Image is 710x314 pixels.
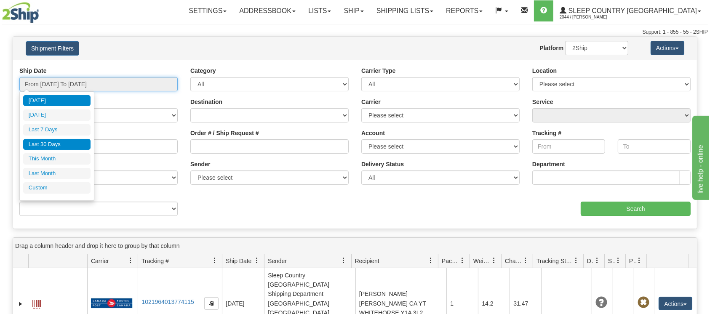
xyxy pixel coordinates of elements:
[629,257,636,265] span: Pickup Status
[632,253,646,268] a: Pickup Status filter column settings
[659,297,692,310] button: Actions
[532,139,605,154] input: From
[13,238,697,254] div: grid grouping header
[182,0,233,21] a: Settings
[638,297,649,309] span: Pickup Not Assigned
[302,0,337,21] a: Lists
[537,257,573,265] span: Tracking Status
[141,298,194,305] a: 1021964013774115
[618,139,691,154] input: To
[608,257,615,265] span: Shipment Issues
[361,160,404,168] label: Delivery Status
[611,253,625,268] a: Shipment Issues filter column settings
[23,95,91,106] li: [DATE]
[361,67,395,75] label: Carrier Type
[370,0,440,21] a: Shipping lists
[91,257,109,265] span: Carrier
[190,67,216,75] label: Category
[505,257,523,265] span: Charge
[6,5,78,15] div: live help - online
[532,98,553,106] label: Service
[440,0,489,21] a: Reports
[19,67,47,75] label: Ship Date
[455,253,470,268] a: Packages filter column settings
[566,7,697,14] span: Sleep Country [GEOGRAPHIC_DATA]
[190,98,222,106] label: Destination
[268,257,287,265] span: Sender
[532,129,561,137] label: Tracking #
[23,139,91,150] li: Last 30 Days
[337,0,370,21] a: Ship
[190,129,259,137] label: Order # / Ship Request #
[204,297,219,310] button: Copy to clipboard
[587,257,594,265] span: Delivery Status
[532,160,565,168] label: Department
[250,253,264,268] a: Ship Date filter column settings
[23,182,91,194] li: Custom
[691,114,709,200] iframe: chat widget
[487,253,501,268] a: Weight filter column settings
[569,253,583,268] a: Tracking Status filter column settings
[141,257,169,265] span: Tracking #
[23,168,91,179] li: Last Month
[208,253,222,268] a: Tracking # filter column settings
[23,109,91,121] li: [DATE]
[595,297,607,309] span: Unknown
[361,98,381,106] label: Carrier
[190,160,210,168] label: Sender
[226,257,251,265] span: Ship Date
[361,129,385,137] label: Account
[590,253,604,268] a: Delivery Status filter column settings
[651,41,684,55] button: Actions
[532,67,557,75] label: Location
[2,2,39,23] img: logo2044.jpg
[23,153,91,165] li: This Month
[26,41,79,56] button: Shipment Filters
[233,0,302,21] a: Addressbook
[123,253,138,268] a: Carrier filter column settings
[518,253,533,268] a: Charge filter column settings
[560,13,623,21] span: 2044 / [PERSON_NAME]
[91,298,132,309] img: 20 - Canada Post
[16,300,25,308] a: Expand
[32,296,41,310] a: Label
[553,0,707,21] a: Sleep Country [GEOGRAPHIC_DATA] 2044 / [PERSON_NAME]
[2,29,708,36] div: Support: 1 - 855 - 55 - 2SHIP
[473,257,491,265] span: Weight
[424,253,438,268] a: Recipient filter column settings
[355,257,379,265] span: Recipient
[23,124,91,136] li: Last 7 Days
[539,44,563,52] label: Platform
[581,202,691,216] input: Search
[337,253,351,268] a: Sender filter column settings
[442,257,459,265] span: Packages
